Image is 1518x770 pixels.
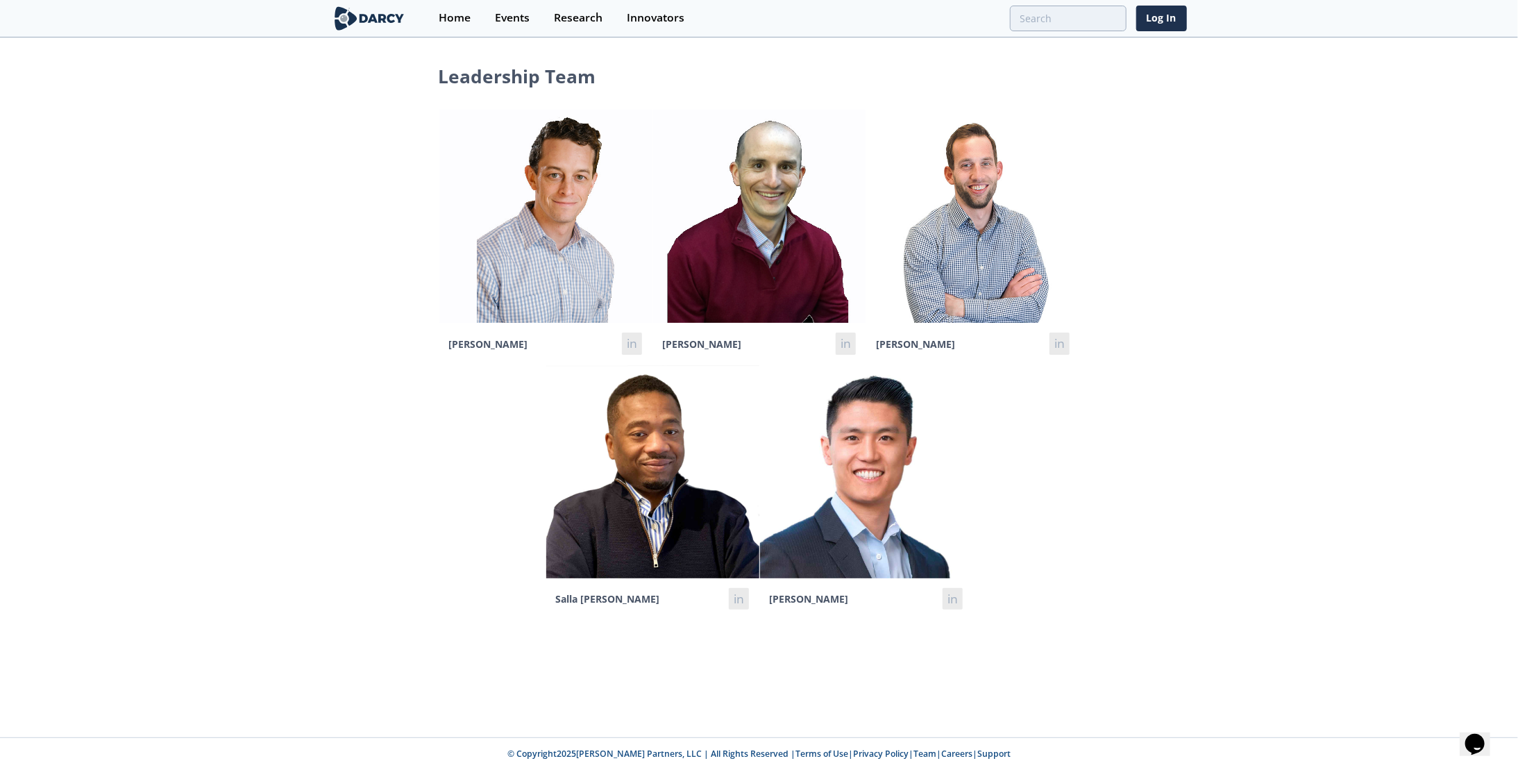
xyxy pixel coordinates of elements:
[449,337,528,351] span: [PERSON_NAME]
[1460,714,1504,756] iframe: chat widget
[913,748,936,760] a: Team
[795,748,848,760] a: Terms of Use
[1136,6,1187,31] a: Log In
[876,337,955,351] span: [PERSON_NAME]
[1049,333,1070,355] a: fusion-linkedin
[653,110,866,323] img: Phil Kantor
[977,748,1011,760] a: Support
[546,365,759,578] img: Salla Diop
[556,592,660,605] span: Salla [PERSON_NAME]
[495,12,530,24] div: Events
[627,12,684,24] div: Innovators
[663,337,742,351] span: [PERSON_NAME]
[941,748,972,760] a: Careers
[853,748,909,760] a: Privacy Policy
[770,592,849,605] span: [PERSON_NAME]
[439,12,471,24] div: Home
[622,333,642,355] a: fusion-linkedin
[1010,6,1127,31] input: Advanced Search
[866,110,1079,323] img: Lennart Huijbers
[554,12,602,24] div: Research
[943,588,963,610] a: fusion-linkedin
[729,588,749,610] a: fusion-linkedin
[246,748,1273,760] p: © Copyright 2025 [PERSON_NAME] Partners, LLC | All Rights Reserved | | | | |
[439,63,1080,90] h1: Leadership Team
[439,110,652,323] img: Sam Long
[760,365,973,578] img: Ron Sasaki
[332,6,407,31] img: logo-wide.svg
[836,333,856,355] a: fusion-linkedin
